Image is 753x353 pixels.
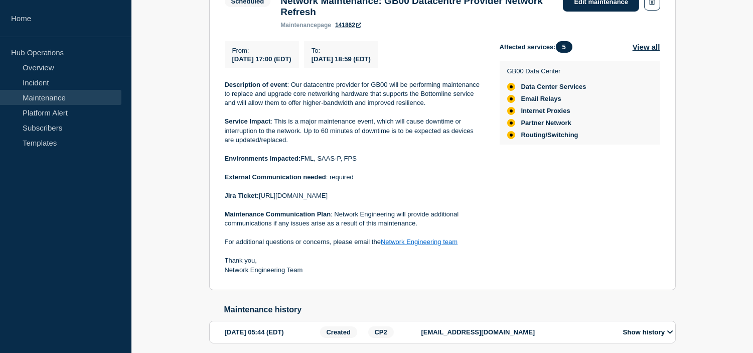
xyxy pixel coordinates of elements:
p: : required [225,173,484,182]
strong: Environments impacted: [225,155,301,162]
span: [DATE] 17:00 (EDT) [232,55,291,63]
p: [URL][DOMAIN_NAME] [225,191,484,200]
div: affected [507,95,515,103]
p: GB00 Data Center [507,67,586,75]
strong: Service Impact [225,117,271,125]
div: affected [507,83,515,91]
strong: Jira Ticket: [225,192,259,199]
strong: External Communication needed [225,173,326,181]
span: 5 [556,41,572,53]
span: Partner Network [521,119,571,127]
span: Internet Proxies [521,107,570,115]
span: Email Relays [521,95,561,103]
p: Network Engineering Team [225,266,484,275]
span: Routing/Switching [521,131,578,139]
button: View all [633,41,660,53]
h2: Maintenance history [224,305,676,314]
p: [EMAIL_ADDRESS][DOMAIN_NAME] [421,328,612,336]
p: : This is a major maintenance event, which will cause downtime or interruption to the network. Up... [225,117,484,145]
div: affected [507,131,515,139]
p: Thank you, [225,256,484,265]
strong: Maintenance Communication Plan [225,210,331,218]
p: : Our datacentre provider for GB00 will be performing maintenance to replace and upgrade core net... [225,80,484,108]
span: Affected services: [500,41,577,53]
p: : Network Engineering will provide additional communications if any issues arise as a result of t... [225,210,484,228]
span: [DATE] 18:59 (EDT) [312,55,371,63]
p: For additional questions or concerns, please email the [225,238,484,247]
span: Created [320,326,357,338]
p: page [280,22,331,29]
div: affected [507,107,515,115]
a: Network Engineering team [381,238,458,246]
span: CP2 [368,326,394,338]
div: [DATE] 05:44 (EDT) [225,326,317,338]
span: Data Center Services [521,83,586,91]
p: From : [232,47,291,54]
button: Show history [620,328,676,336]
p: FML, SAAS-P, FPS [225,154,484,163]
a: 141862 [335,22,361,29]
strong: Description of event [225,81,287,88]
p: To : [312,47,371,54]
span: maintenance [280,22,317,29]
div: affected [507,119,515,127]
